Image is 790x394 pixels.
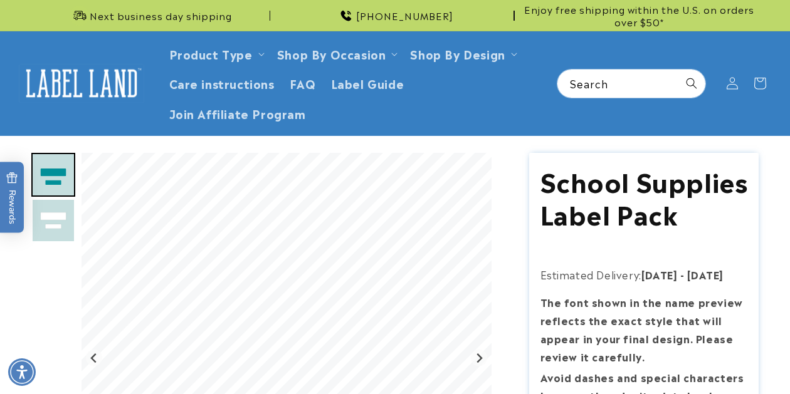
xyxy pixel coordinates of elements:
div: Go to slide 1 [31,153,75,197]
div: Go to slide 2 [31,199,75,242]
strong: - [680,267,685,282]
span: Care instructions [169,76,275,90]
summary: Shop By Occasion [270,39,403,68]
summary: Shop By Design [403,39,522,68]
span: Label Guide [331,76,404,90]
a: Join Affiliate Program [162,98,313,128]
a: Label Guide [324,68,412,98]
img: School Supplies Label Pack - Label Land [31,199,75,242]
span: Next business day shipping [90,9,232,22]
img: Label Land [19,64,144,103]
strong: [DATE] [687,267,724,282]
img: School supplies label pack [31,153,75,197]
span: Join Affiliate Program [169,106,306,120]
button: Next slide [471,350,488,366]
span: Enjoy free shipping within the U.S. on orders over $50* [520,3,759,28]
summary: Product Type [162,39,270,68]
a: FAQ [282,68,324,98]
h1: School Supplies Label Pack [540,164,748,229]
a: Label Land [14,59,149,107]
div: Accessibility Menu [8,358,36,386]
strong: [DATE] [641,267,678,282]
span: FAQ [290,76,316,90]
button: Search [678,70,705,97]
a: Care instructions [162,68,282,98]
span: [PHONE_NUMBER] [356,9,453,22]
p: Estimated Delivery: [540,266,748,284]
a: Product Type [169,45,253,62]
a: Shop By Design [410,45,505,62]
span: Shop By Occasion [277,46,386,61]
span: Rewards [6,172,18,224]
strong: The font shown in the name preview reflects the exact style that will appear in your final design... [540,294,743,363]
button: Go to last slide [86,350,103,366]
